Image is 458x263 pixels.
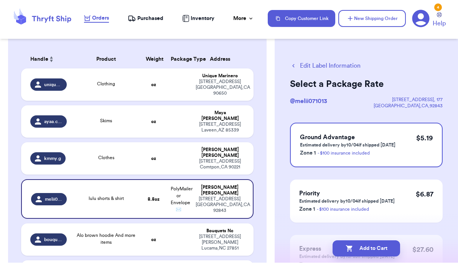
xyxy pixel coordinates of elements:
p: $ 6.87 [416,189,433,200]
span: Inventory [191,15,214,23]
a: 4 [412,10,430,28]
th: Address [191,50,254,69]
span: Zone 1 [299,207,315,212]
span: Alo brown hoodie And more items [77,233,135,245]
span: Handle [30,56,48,64]
span: Zone 1 [300,151,316,156]
strong: oz [151,83,156,87]
button: New Shipping Order [338,10,406,27]
span: kmmy.g [44,156,61,162]
strong: oz [151,156,156,161]
a: Help [433,13,446,28]
span: @ melii071013 [290,98,327,105]
h2: Select a Package Rate [290,78,443,91]
span: Orders [92,15,109,22]
strong: 8.8 oz [148,197,160,202]
div: More [233,15,254,23]
div: [STREET_ADDRESS] , 177 [374,97,443,103]
div: [GEOGRAPHIC_DATA] , CA , 92843 [374,103,443,109]
span: Priority [299,191,320,197]
a: - $100 insurance included [317,207,369,212]
span: Purchased [137,15,163,23]
span: lulu shorts & shirt [89,196,124,201]
span: ayaa.closett [44,119,62,125]
span: Clothes [98,156,114,160]
div: [STREET_ADDRESS] [GEOGRAPHIC_DATA] , CA 90650 [196,79,244,97]
div: [STREET_ADDRESS] Laveen , AZ 85339 [196,122,244,133]
div: [STREET_ADDRESS] [GEOGRAPHIC_DATA] , CA 92843 [196,196,244,214]
span: Skims [100,119,112,123]
a: - $100 insurance included [318,151,370,156]
th: Product [71,50,141,69]
a: Orders [84,15,109,23]
strong: oz [151,120,156,124]
span: PolyMailer or Envelope ✉️ [171,187,193,212]
div: [PERSON_NAME] [PERSON_NAME] [196,185,244,196]
div: Maya [PERSON_NAME] [196,110,244,122]
p: $ 5.19 [416,133,433,144]
div: Bouquets Nc [196,228,244,234]
strong: oz [151,238,156,242]
th: Weight [141,50,166,69]
span: uniqueluxurybeautybar [44,82,62,88]
p: Estimated delivery by 10/04 if shipped [DATE] [299,198,395,205]
button: Edit Label Information [290,62,361,71]
a: Purchased [128,15,163,23]
button: Add to Cart [333,241,400,257]
button: Sort ascending [48,55,54,64]
div: [STREET_ADDRESS] Comtpon , CA 90221 [196,159,244,170]
span: Help [433,19,446,28]
span: bouquetsnc [44,237,62,243]
th: Package Type [166,50,191,69]
div: [PERSON_NAME] [PERSON_NAME] [196,147,244,159]
div: [STREET_ADDRESS][PERSON_NAME] Lucama , NC 27851 [196,234,244,251]
button: Copy Customer Link [268,10,335,27]
p: Estimated delivery by 10/04 if shipped [DATE] [300,142,395,148]
span: melii071013 [45,196,62,203]
span: Ground Advantage [300,135,355,141]
span: Clothing [97,82,115,87]
div: Unique Marinero [196,73,244,79]
div: 4 [434,4,442,12]
a: Inventory [182,15,214,23]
